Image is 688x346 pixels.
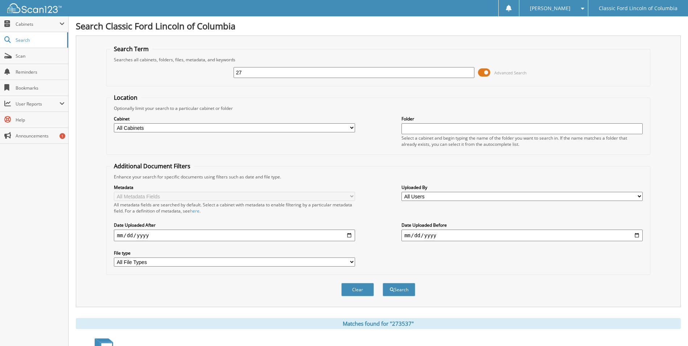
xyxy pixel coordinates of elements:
label: Uploaded By [401,184,643,190]
label: File type [114,250,355,256]
span: Reminders [16,69,65,75]
button: Search [383,283,415,296]
span: Classic Ford Lincoln of Columbia [599,6,677,11]
div: Matches found for "273537" [76,318,681,329]
span: User Reports [16,101,59,107]
span: Help [16,117,65,123]
span: Search [16,37,63,43]
input: start [114,230,355,241]
label: Date Uploaded After [114,222,355,228]
div: All metadata fields are searched by default. Select a cabinet with metadata to enable filtering b... [114,202,355,214]
legend: Location [110,94,141,102]
h1: Search Classic Ford Lincoln of Columbia [76,20,681,32]
div: 1 [59,133,65,139]
span: Advanced Search [494,70,527,75]
span: [PERSON_NAME] [530,6,570,11]
img: scan123-logo-white.svg [7,3,62,13]
span: Cabinets [16,21,59,27]
legend: Search Term [110,45,152,53]
span: Scan [16,53,65,59]
label: Metadata [114,184,355,190]
div: Searches all cabinets, folders, files, metadata, and keywords [110,57,646,63]
div: Select a cabinet and begin typing the name of the folder you want to search in. If the name match... [401,135,643,147]
label: Date Uploaded Before [401,222,643,228]
span: Bookmarks [16,85,65,91]
label: Folder [401,116,643,122]
label: Cabinet [114,116,355,122]
div: Enhance your search for specific documents using filters such as date and file type. [110,174,646,180]
div: Optionally limit your search to a particular cabinet or folder [110,105,646,111]
input: end [401,230,643,241]
legend: Additional Document Filters [110,162,194,170]
a: here [190,208,199,214]
span: Announcements [16,133,65,139]
button: Clear [341,283,374,296]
